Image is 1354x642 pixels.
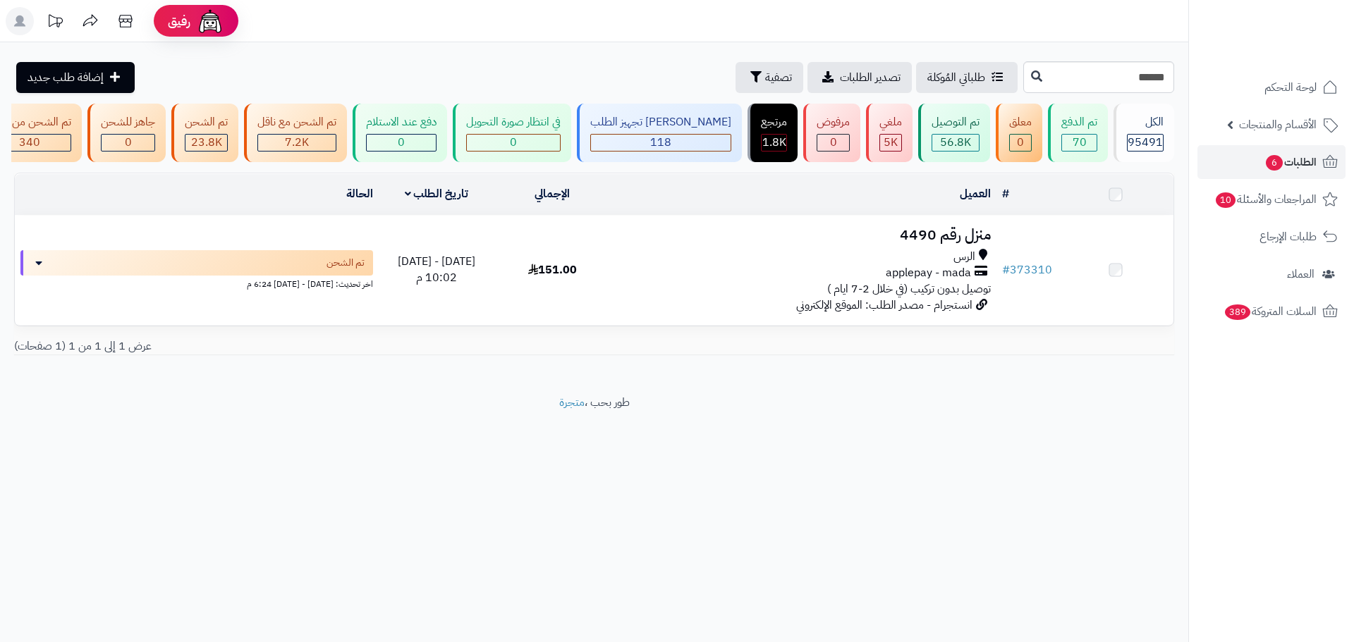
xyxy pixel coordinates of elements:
a: دفع عند الاستلام 0 [350,104,450,162]
span: انستجرام - مصدر الطلب: الموقع الإلكتروني [796,297,972,314]
span: الطلبات [1264,152,1317,172]
h3: منزل رقم 4490 [616,227,991,243]
span: 56.8K [940,134,971,151]
a: الإجمالي [535,185,570,202]
a: ملغي 5K [863,104,915,162]
a: مرتجع 1.8K [745,104,800,162]
span: 10 [1216,192,1236,208]
div: 56757 [932,135,979,151]
div: تم التوصيل [932,114,980,130]
a: مرفوض 0 [800,104,863,162]
div: 4985 [880,135,901,151]
a: [PERSON_NAME] تجهيز الطلب 118 [574,104,745,162]
span: تصدير الطلبات [840,69,901,86]
span: 5K [884,134,898,151]
span: طلبات الإرجاع [1260,227,1317,247]
span: applepay - mada [886,265,971,281]
span: السلات المتروكة [1224,302,1317,321]
a: إضافة طلب جديد [16,62,135,93]
span: 7.2K [285,134,309,151]
span: 6 [1266,155,1283,171]
a: # [1002,185,1009,202]
div: تم الشحن مع ناقل [257,114,336,130]
a: تصدير الطلبات [807,62,912,93]
span: العملاء [1287,264,1315,284]
span: 0 [398,134,405,151]
div: معلق [1009,114,1032,130]
div: 0 [102,135,154,151]
div: الكل [1127,114,1164,130]
span: 0 [830,134,837,151]
button: تصفية [736,62,803,93]
a: جاهز للشحن 0 [85,104,169,162]
span: إضافة طلب جديد [28,69,104,86]
span: المراجعات والأسئلة [1214,190,1317,209]
span: 95491 [1128,134,1163,151]
a: لوحة التحكم [1197,70,1346,104]
div: [PERSON_NAME] تجهيز الطلب [590,114,731,130]
a: معلق 0 [993,104,1045,162]
div: ملغي [879,114,902,130]
div: عرض 1 إلى 1 من 1 (1 صفحات) [4,338,594,354]
span: طلباتي المُوكلة [927,69,985,86]
div: 118 [591,135,731,151]
div: دفع عند الاستلام [366,114,437,130]
a: السلات المتروكة389 [1197,295,1346,328]
span: لوحة التحكم [1264,78,1317,97]
span: 118 [650,134,671,151]
a: تم التوصيل 56.8K [915,104,993,162]
div: 0 [817,135,849,151]
span: تصفية [765,69,792,86]
a: العملاء [1197,257,1346,291]
div: تم الشحن [185,114,228,130]
span: الأقسام والمنتجات [1239,115,1317,135]
div: جاهز للشحن [101,114,155,130]
span: 1.8K [762,134,786,151]
span: 0 [1017,134,1024,151]
div: 7223 [258,135,336,151]
a: تاريخ الطلب [405,185,469,202]
a: تم الدفع 70 [1045,104,1111,162]
div: اخر تحديث: [DATE] - [DATE] 6:24 م [20,276,373,290]
a: طلبات الإرجاع [1197,220,1346,254]
img: ai-face.png [196,7,224,35]
div: 70 [1062,135,1097,151]
span: الرس [953,249,975,265]
span: 389 [1225,304,1250,320]
a: #373310 [1002,261,1052,278]
span: تم الشحن [327,256,365,270]
span: 0 [125,134,132,151]
div: في انتظار صورة التحويل [466,114,561,130]
a: الحالة [346,185,373,202]
span: # [1002,261,1010,278]
a: المراجعات والأسئلة10 [1197,183,1346,216]
div: تم الدفع [1061,114,1097,130]
a: متجرة [559,394,585,411]
a: العميل [960,185,991,202]
span: 0 [510,134,517,151]
div: مرفوض [817,114,850,130]
div: 1815 [762,135,786,151]
div: 0 [367,135,436,151]
a: الكل95491 [1111,104,1177,162]
div: 0 [1010,135,1031,151]
div: مرتجع [761,114,787,130]
span: 340 [19,134,40,151]
a: تحديثات المنصة [37,7,73,39]
span: 70 [1073,134,1087,151]
div: 0 [467,135,560,151]
span: 151.00 [528,261,577,278]
a: طلباتي المُوكلة [916,62,1018,93]
a: تم الشحن 23.8K [169,104,241,162]
a: في انتظار صورة التحويل 0 [450,104,574,162]
a: تم الشحن مع ناقل 7.2K [241,104,350,162]
a: الطلبات6 [1197,145,1346,179]
span: توصيل بدون تركيب (في خلال 2-7 ايام ) [827,280,991,297]
div: 23758 [185,135,227,151]
span: رفيق [168,13,190,30]
span: 23.8K [191,134,222,151]
span: [DATE] - [DATE] 10:02 م [398,253,475,286]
